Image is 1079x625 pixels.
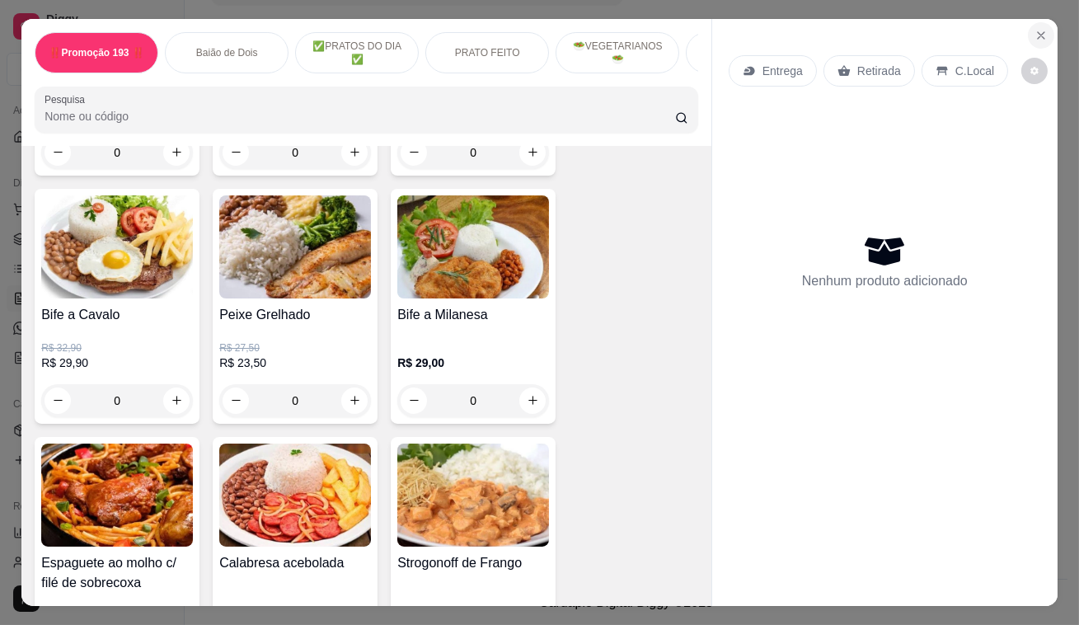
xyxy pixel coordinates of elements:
[397,444,549,547] img: product-image
[341,388,368,414] button: increase-product-quantity
[519,388,546,414] button: increase-product-quantity
[401,388,427,414] button: decrease-product-quantity
[41,553,193,593] h4: Espaguete ao molho c/ filé de sobrecoxa
[223,139,249,166] button: decrease-product-quantity
[163,388,190,414] button: increase-product-quantity
[762,63,803,79] p: Entrega
[219,444,371,547] img: product-image
[857,63,901,79] p: Retirada
[397,553,549,573] h4: Strogonoff de Frango
[955,63,994,79] p: C.Local
[45,108,675,125] input: Pesquisa
[397,305,549,325] h4: Bife a Milanesa
[219,553,371,573] h4: Calabresa acebolada
[397,355,549,371] p: R$ 29,00
[45,388,71,414] button: decrease-product-quantity
[219,355,371,371] p: R$ 23,50
[41,341,193,355] p: R$ 32,90
[397,195,549,298] img: product-image
[341,139,368,166] button: increase-product-quantity
[196,46,258,59] p: Baião de Dois
[45,139,71,166] button: decrease-product-quantity
[455,46,520,59] p: PRATO FEITO
[219,305,371,325] h4: Peixe Grelhado
[1028,22,1054,49] button: Close
[41,195,193,298] img: product-image
[223,388,249,414] button: decrease-product-quantity
[219,341,371,355] p: R$ 27,50
[41,355,193,371] p: R$ 29,90
[802,271,968,291] p: Nenhum produto adicionado
[41,444,193,547] img: product-image
[219,195,371,298] img: product-image
[309,40,405,66] p: ✅PRATOS DO DIA ✅
[49,46,144,59] p: ‼️Promoção 193 ‼️
[41,305,193,325] h4: Bife a Cavalo
[163,139,190,166] button: increase-product-quantity
[519,139,546,166] button: increase-product-quantity
[570,40,665,66] p: 🥗VEGETARIANOS🥗
[1021,58,1048,84] button: decrease-product-quantity
[45,92,91,106] label: Pesquisa
[401,139,427,166] button: decrease-product-quantity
